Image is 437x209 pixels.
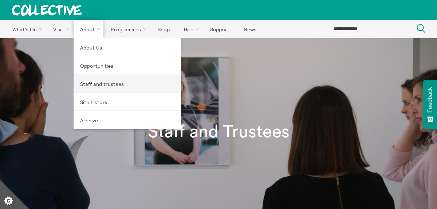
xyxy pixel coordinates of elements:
a: Programmes [105,20,150,38]
a: Site history [74,93,181,111]
button: Feedback - Show survey [423,80,437,129]
a: News [237,20,263,38]
a: What's On [6,20,46,38]
a: About Us [74,38,181,56]
a: Archive [74,111,181,129]
a: Visit [47,20,72,38]
a: Opportunities [74,56,181,75]
a: Support [204,20,236,38]
a: About [74,20,103,38]
a: Staff and trustees [74,75,181,93]
a: Hire [178,20,202,38]
a: Shop [151,20,176,38]
span: Feedback [427,87,433,113]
